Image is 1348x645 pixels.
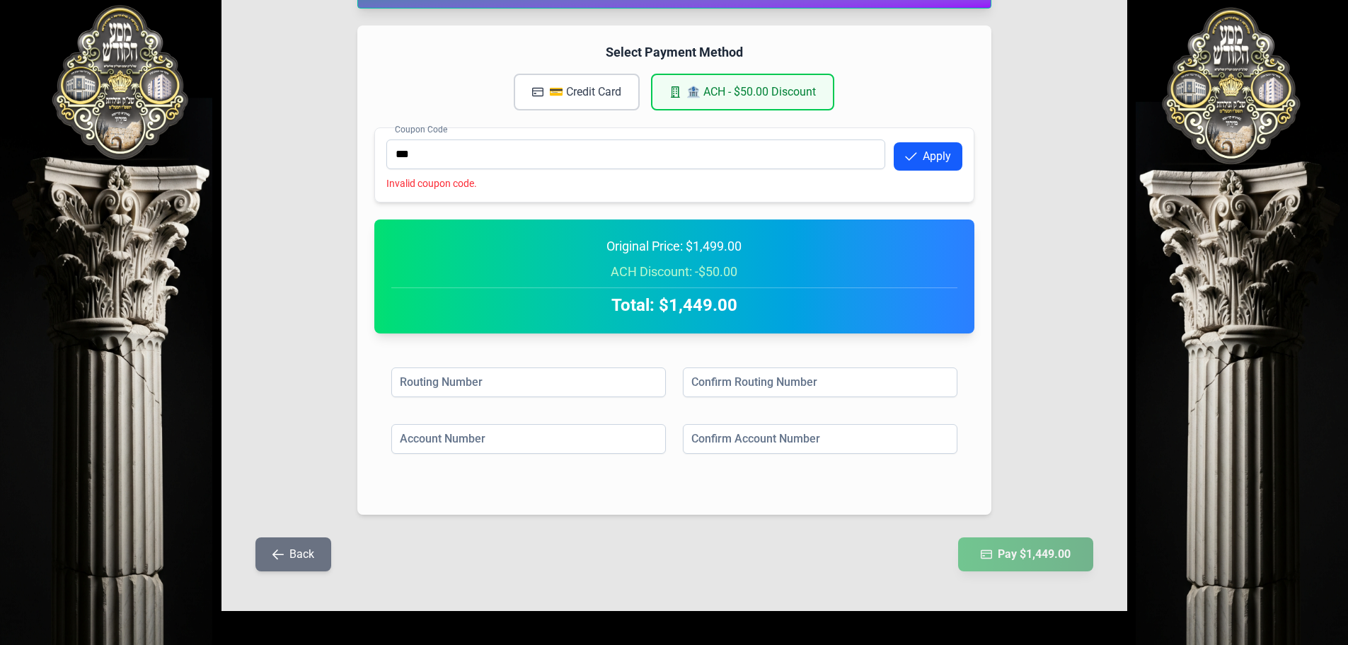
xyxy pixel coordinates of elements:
[514,74,640,110] button: 💳 Credit Card
[374,42,974,62] h4: Select Payment Method
[255,537,331,571] button: Back
[391,262,957,282] div: ACH Discount: -$50.00
[391,294,957,316] h2: Total: $1,449.00
[391,236,957,256] div: Original Price: $1,499.00
[386,176,962,190] div: Invalid coupon code.
[651,74,834,110] button: 🏦 ACH - $50.00 Discount
[894,142,962,171] button: Apply
[958,537,1093,571] button: Pay $1,449.00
